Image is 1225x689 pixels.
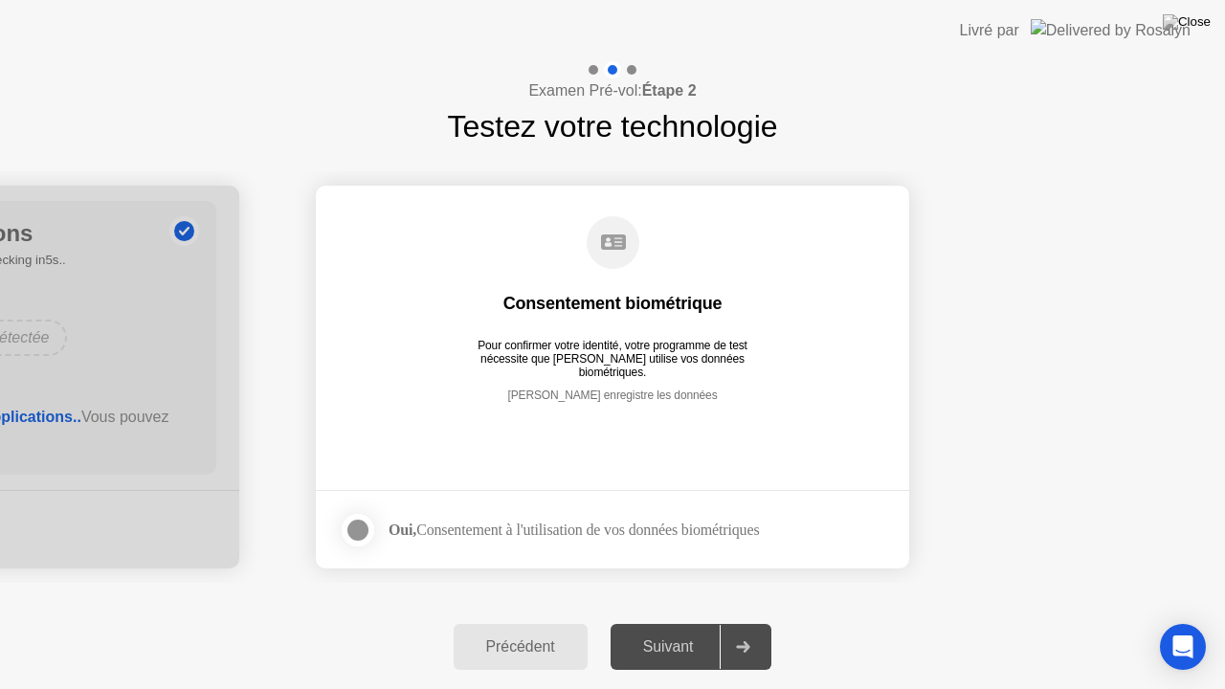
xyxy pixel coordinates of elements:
[454,624,588,670] button: Précédent
[642,82,697,99] b: Étape 2
[503,292,723,315] div: Consentement biométrique
[459,638,582,656] div: Précédent
[389,521,759,539] div: Consentement à l'utilisation de vos données biométriques
[528,79,696,102] h4: Examen Pré-vol:
[377,389,848,432] div: [PERSON_NAME] enregistre les données
[469,339,757,366] div: Pour confirmer votre identité, votre programme de test nécessite que [PERSON_NAME] utilise vos do...
[616,638,721,656] div: Suivant
[389,522,416,538] strong: Oui,
[960,19,1019,42] div: Livré par
[447,103,777,149] h1: Testez votre technologie
[1160,624,1206,670] div: Open Intercom Messenger
[1163,14,1211,30] img: Close
[611,624,772,670] button: Suivant
[1031,19,1191,41] img: Delivered by Rosalyn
